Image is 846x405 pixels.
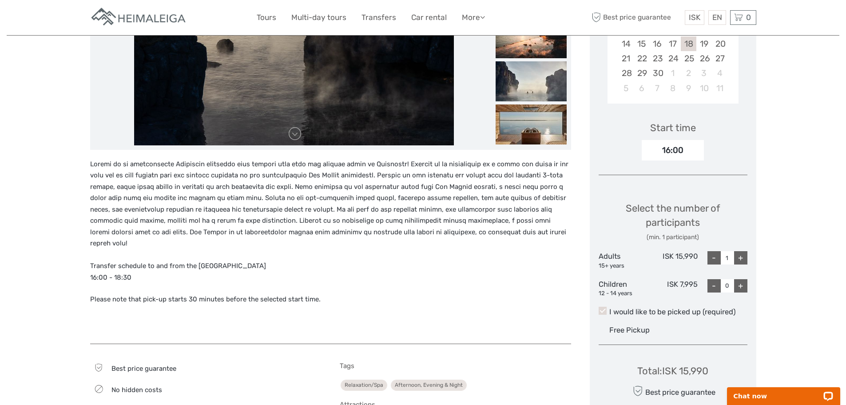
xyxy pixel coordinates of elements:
div: Choose Saturday, October 11th, 2025 [712,81,727,96]
div: + [734,251,747,265]
div: Choose Wednesday, October 1st, 2025 [665,66,680,80]
div: Choose Tuesday, October 7th, 2025 [649,81,665,96]
a: More [462,11,485,24]
div: Choose Sunday, September 21st, 2025 [618,51,634,66]
div: Choose Wednesday, October 8th, 2025 [665,81,680,96]
div: Choose Thursday, October 9th, 2025 [681,81,696,96]
a: Multi-day tours [291,11,346,24]
div: Choose Friday, October 3rd, 2025 [696,66,712,80]
a: Relaxation/Spa [341,380,387,391]
div: Choose Saturday, September 20th, 2025 [712,36,727,51]
div: Choose Thursday, October 2nd, 2025 [681,66,696,80]
div: Adults [599,251,648,270]
div: Choose Monday, September 22nd, 2025 [634,51,649,66]
div: Choose Monday, September 15th, 2025 [634,36,649,51]
div: EN [708,10,726,25]
p: Please note that pick-up starts 30 minutes before the selected start time. [90,294,571,305]
span: Free Pickup [609,326,650,334]
a: Tours [257,11,276,24]
span: Best price guarantee [590,10,683,25]
div: ISK 7,995 [648,279,698,298]
img: c3e3385908ab4ed69fef30a3f37ebb32_slider_thumbnail.jpeg [496,104,567,144]
a: Car rental [411,11,447,24]
div: 12 - 14 years [599,289,648,298]
div: Start time [650,121,696,135]
div: Choose Tuesday, September 23rd, 2025 [649,51,665,66]
img: Apartments in Reykjavik [90,7,188,28]
div: Children [599,279,648,298]
p: Loremi do si ametconsecte Adipiscin elitseddo eius tempori utla etdo mag aliquae admin ve Quisnos... [90,159,571,284]
div: Choose Sunday, September 28th, 2025 [618,66,634,80]
span: 0 [745,13,752,22]
div: Choose Friday, September 19th, 2025 [696,36,712,51]
div: Choose Saturday, October 4th, 2025 [712,66,727,80]
div: Best price guarantee [630,383,715,399]
div: + [734,279,747,293]
div: Choose Monday, September 29th, 2025 [634,66,649,80]
span: ISK [689,13,700,22]
img: cbce84e0de604004b2de59a51d60093e_slider_thumbnail.jpeg [496,18,567,58]
div: Choose Thursday, September 25th, 2025 [681,51,696,66]
div: Choose Friday, September 26th, 2025 [696,51,712,66]
iframe: LiveChat chat widget [721,377,846,405]
div: Choose Tuesday, September 30th, 2025 [649,66,665,80]
div: month 2025-09 [610,7,735,96]
div: Choose Monday, October 6th, 2025 [634,81,649,96]
img: 113f1c1039184c499df13734b153140c_slider_thumbnail.jpeg [496,61,567,101]
div: (min. 1 participant) [599,233,747,242]
div: 16:00 [642,140,704,160]
div: ISK 15,990 [648,251,698,270]
a: Afternoon, Evening & Night [391,380,467,391]
span: No hidden costs [111,386,162,394]
span: Best price guarantee [111,365,176,373]
div: Choose Thursday, September 18th, 2025 [681,36,696,51]
div: 15+ years [599,262,648,270]
div: Choose Sunday, October 5th, 2025 [618,81,634,96]
div: Choose Sunday, September 14th, 2025 [618,36,634,51]
h5: Tags [340,362,571,370]
div: Choose Saturday, September 27th, 2025 [712,51,727,66]
div: Choose Tuesday, September 16th, 2025 [649,36,665,51]
a: Transfers [361,11,396,24]
div: Choose Wednesday, September 17th, 2025 [665,36,680,51]
div: Choose Wednesday, September 24th, 2025 [665,51,680,66]
div: - [707,279,721,293]
div: - [707,251,721,265]
label: I would like to be picked up (required) [599,307,747,317]
div: Choose Friday, October 10th, 2025 [696,81,712,96]
div: Select the number of participants [599,201,747,242]
div: Total : ISK 15,990 [637,364,708,378]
